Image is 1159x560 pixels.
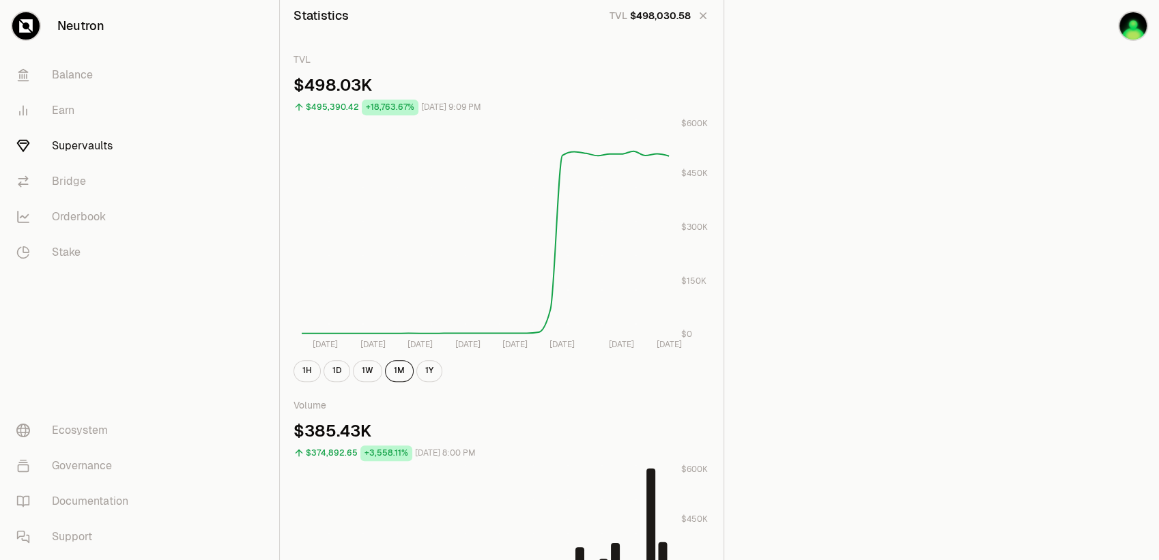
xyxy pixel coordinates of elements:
[5,448,147,484] a: Governance
[681,275,706,286] tspan: $150K
[313,338,338,349] tspan: [DATE]
[324,360,350,382] button: 1D
[294,74,710,96] div: $498.03K
[502,338,528,349] tspan: [DATE]
[294,420,710,442] div: $385.43K
[5,519,147,555] a: Support
[362,100,418,115] div: +18,763.67%
[681,514,708,525] tspan: $450K
[5,199,147,235] a: Orderbook
[657,338,682,349] tspan: [DATE]
[681,168,708,179] tspan: $450K
[415,445,476,461] div: [DATE] 8:00 PM
[385,360,414,382] button: 1M
[5,484,147,519] a: Documentation
[681,118,708,129] tspan: $600K
[306,100,359,115] div: $495,390.42
[549,338,575,349] tspan: [DATE]
[681,222,708,233] tspan: $300K
[5,93,147,128] a: Earn
[294,6,349,25] p: Statistics
[5,164,147,199] a: Bridge
[5,413,147,448] a: Ecosystem
[455,338,480,349] tspan: [DATE]
[416,360,442,382] button: 1Y
[360,338,386,349] tspan: [DATE]
[5,57,147,93] a: Balance
[421,100,481,115] div: [DATE] 9:09 PM
[609,338,634,349] tspan: [DATE]
[1119,12,1147,40] img: New_ado
[5,235,147,270] a: Stake
[681,329,692,340] tspan: $0
[306,445,358,461] div: $374,892.65
[407,338,433,349] tspan: [DATE]
[294,360,321,382] button: 1H
[360,445,412,461] div: +3,558.11%
[681,464,708,475] tspan: $600K
[294,398,710,412] p: Volume
[353,360,382,382] button: 1W
[610,9,627,23] p: TVL
[5,128,147,164] a: Supervaults
[294,53,710,66] p: TVL
[630,9,691,23] span: $498,030.58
